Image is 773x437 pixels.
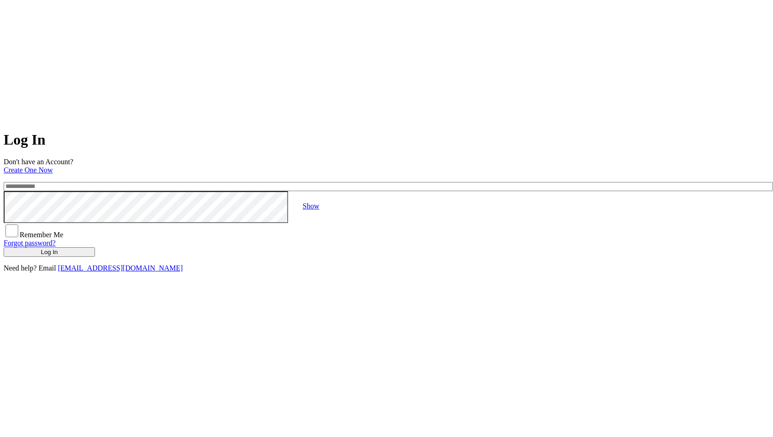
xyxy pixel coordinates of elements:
a: [EMAIL_ADDRESS][DOMAIN_NAME] [58,264,183,272]
p: Need help? Email [4,264,769,272]
button: Log In [4,247,95,257]
a: Create One Now [4,166,53,174]
p: Don't have an Account? [4,158,769,174]
a: Forgot password? [4,239,56,247]
span: Remember Me [20,231,63,239]
a: Show [303,202,319,210]
h1: Log In [4,131,769,148]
